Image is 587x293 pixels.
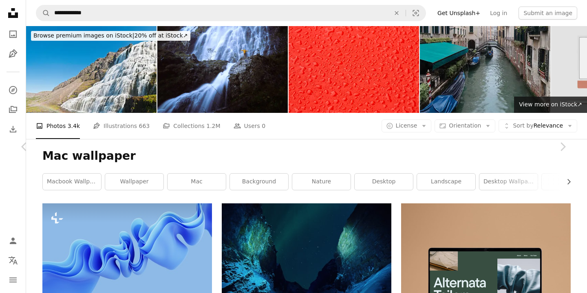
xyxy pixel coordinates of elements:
[43,174,101,190] a: macbook wallpaper
[435,119,495,132] button: Orientation
[139,121,150,130] span: 663
[519,101,582,108] span: View more on iStock ↗
[292,174,351,190] a: nature
[519,7,577,20] button: Submit an image
[513,122,563,130] span: Relevance
[485,7,512,20] a: Log in
[433,7,485,20] a: Get Unsplash+
[499,119,577,132] button: Sort byRelevance
[514,97,587,113] a: View more on iStock↗
[513,122,533,129] span: Sort by
[234,113,266,139] a: Users 0
[26,26,195,46] a: Browse premium images on iStock|20% off at iStock↗
[157,26,288,113] img: Ordu Çaglayan Selalesi
[31,31,190,41] div: 20% off at iStock ↗
[105,174,163,190] a: wallpaper
[42,247,212,255] a: 3d render, abstract modern blue background, folded ribbons macro, fashion wallpaper with wavy lay...
[406,5,426,21] button: Visual search
[42,149,571,163] h1: Mac wallpaper
[33,32,134,39] span: Browse premium images on iStock |
[449,122,481,129] span: Orientation
[289,26,419,113] img: Raindrops background Red surface covered with water drops condensation texture
[36,5,426,21] form: Find visuals sitewide
[396,122,417,129] span: License
[93,113,150,139] a: Illustrations 663
[5,82,21,98] a: Explore
[222,256,391,264] a: northern lights
[417,174,475,190] a: landscape
[538,108,587,186] a: Next
[262,121,265,130] span: 0
[168,174,226,190] a: mac
[5,46,21,62] a: Illustrations
[5,272,21,288] button: Menu
[163,113,220,139] a: Collections 1.2M
[479,174,538,190] a: desktop wallpaper
[5,252,21,269] button: Language
[206,121,220,130] span: 1.2M
[230,174,288,190] a: background
[388,5,406,21] button: Clear
[420,26,550,113] img: Quiet Venice
[5,233,21,249] a: Log in / Sign up
[382,119,432,132] button: License
[355,174,413,190] a: desktop
[36,5,50,21] button: Search Unsplash
[5,26,21,42] a: Photos
[5,101,21,118] a: Collections
[26,26,157,113] img: Magnificent cascade rainbow child Dynjandi Iceland panorama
